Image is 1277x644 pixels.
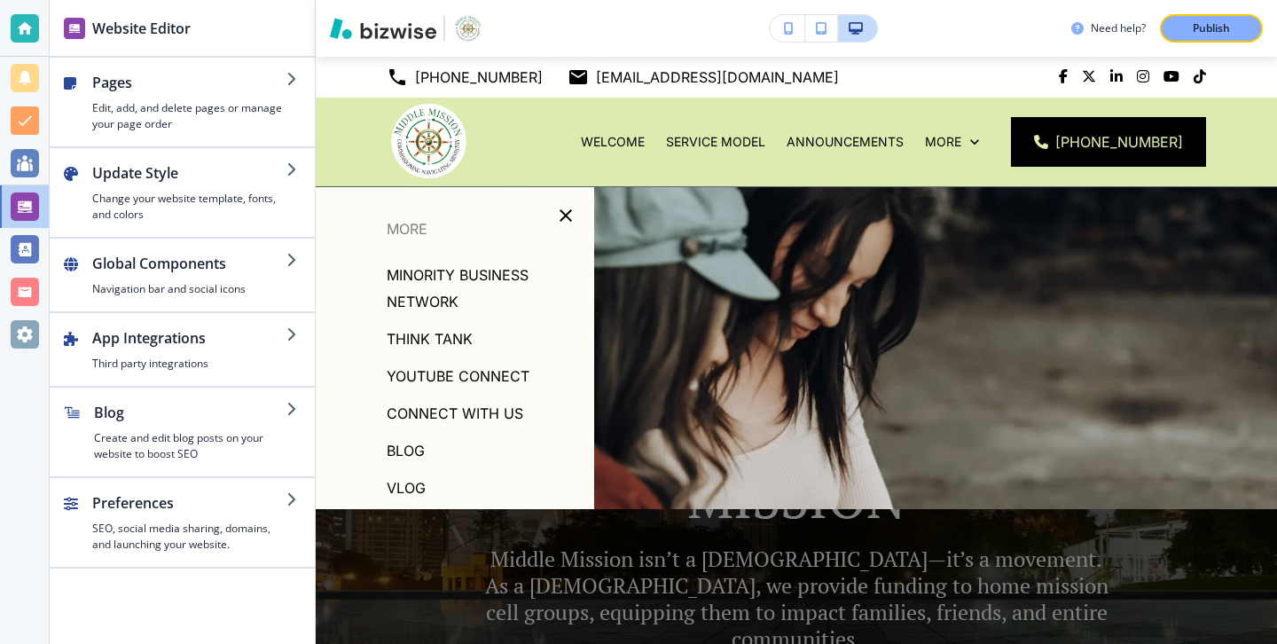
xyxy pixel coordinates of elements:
h2: Preferences [92,492,286,514]
h4: Change your website template, fonts, and colors [92,191,286,223]
p: Think Tank [387,326,473,352]
p: Publish [1193,20,1230,36]
button: Update StyleChange your website template, fonts, and colors [50,148,315,237]
img: Bizwise Logo [330,18,436,39]
p: VLOG [387,475,426,501]
p: Connect With Us [387,400,523,427]
p: Minority Business Network [387,262,580,315]
h4: Navigation bar and social icons [92,281,286,297]
h4: SEO, social media sharing, domains, and launching your website. [92,521,286,553]
h4: Create and edit blog posts on your website to boost SEO [94,430,286,462]
p: Announcements [787,133,904,151]
h2: Website Editor [92,18,191,39]
p: More [925,133,961,151]
p: Service Model [666,133,765,151]
span: [PHONE_NUMBER] [1055,131,1183,153]
h2: Global Components [92,253,286,274]
h4: Third party integrations [92,356,286,372]
img: editor icon [64,18,85,39]
button: Publish [1160,14,1263,43]
h2: Pages [92,72,286,93]
p: Youtube Connect [387,363,529,389]
img: Middle Mission [387,104,471,178]
p: About Us [387,507,459,533]
h4: Edit, add, and delete pages or manage your page order [92,100,286,132]
button: BlogCreate and edit blog posts on your website to boost SEO [50,388,315,476]
h3: Need help? [1091,20,1146,36]
img: Your Logo [452,14,484,43]
button: PreferencesSEO, social media sharing, domains, and launching your website. [50,478,315,567]
button: Global ComponentsNavigation bar and social icons [50,239,315,311]
h2: Update Style [92,162,286,184]
p: More [316,216,594,242]
p: Blog [387,437,425,464]
button: PagesEdit, add, and delete pages or manage your page order [50,58,315,146]
button: App IntegrationsThird party integrations [50,313,315,386]
p: [EMAIL_ADDRESS][DOMAIN_NAME] [596,64,839,90]
p: [PHONE_NUMBER] [415,64,543,90]
h2: Blog [94,402,286,423]
h2: App Integrations [92,327,286,349]
p: Welcome [581,133,645,151]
